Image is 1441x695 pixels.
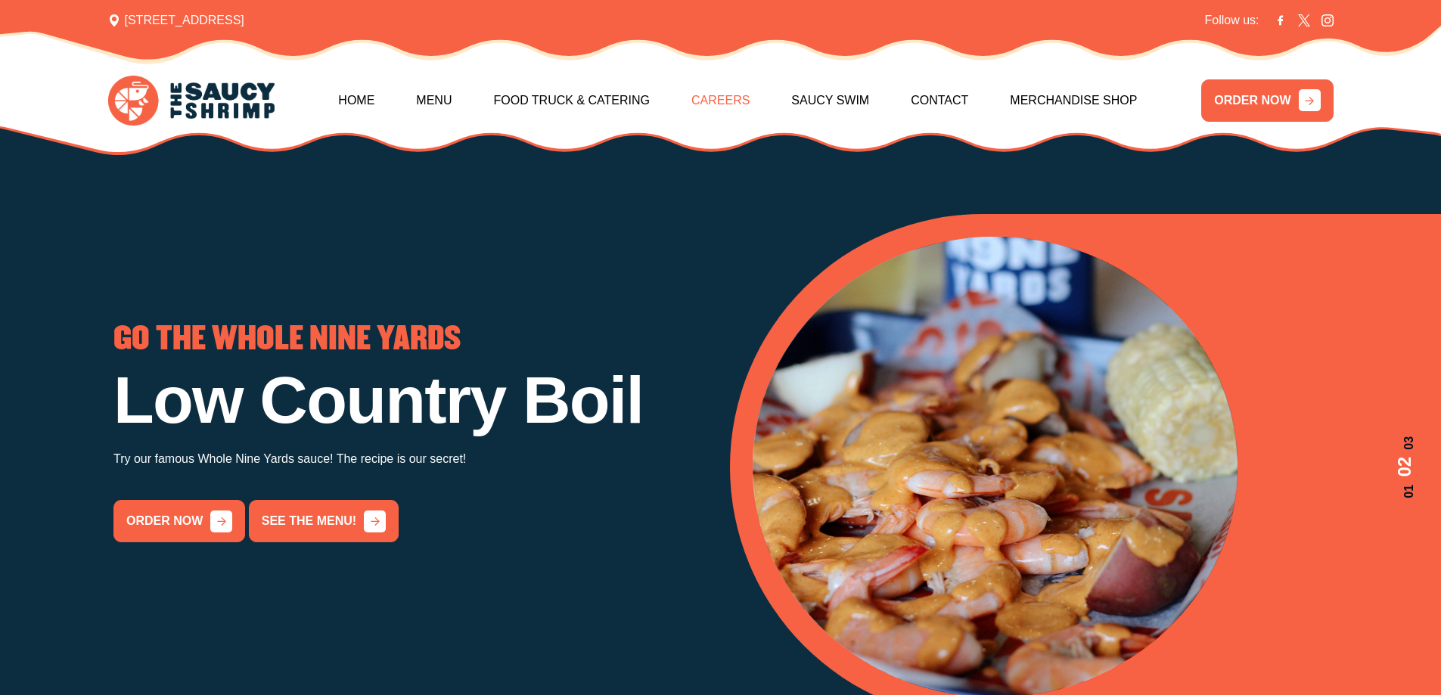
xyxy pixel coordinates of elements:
[1391,457,1418,477] span: 02
[249,500,399,542] a: See the menu!
[1201,79,1333,122] a: ORDER NOW
[1010,68,1137,133] a: Merchandise Shop
[791,68,869,133] a: Saucy Swim
[1391,485,1418,498] span: 01
[113,367,712,433] h1: Low Country Boil
[338,68,374,133] a: Home
[493,68,650,133] a: Food Truck & Catering
[1391,436,1418,449] span: 03
[108,76,275,126] img: logo
[113,500,245,542] a: order now
[1204,11,1259,29] span: Follow us:
[691,68,750,133] a: Careers
[911,68,968,133] a: Contact
[113,324,461,355] span: GO THE WHOLE NINE YARDS
[108,11,244,29] span: [STREET_ADDRESS]
[113,448,712,470] p: Try our famous Whole Nine Yards sauce! The recipe is our secret!
[113,324,712,542] div: 2 / 3
[416,68,452,133] a: Menu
